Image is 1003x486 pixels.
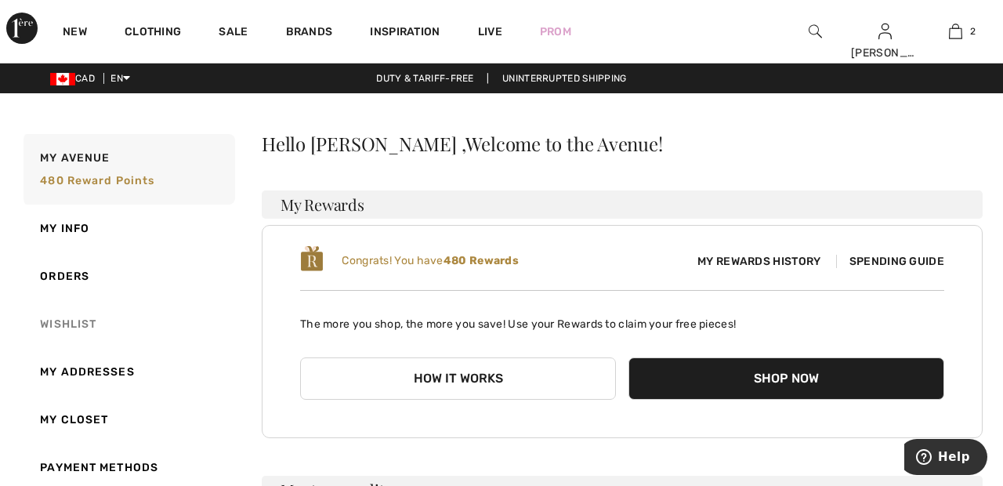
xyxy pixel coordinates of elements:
div: Hello [PERSON_NAME] , [262,134,983,153]
a: Prom [540,24,571,40]
p: The more you shop, the more you save! Use your Rewards to claim your free pieces! [300,303,944,332]
a: Clothing [125,25,181,42]
a: New [63,25,87,42]
span: CAD [50,73,101,84]
span: Inspiration [370,25,440,42]
a: 2 [921,22,990,41]
a: Brands [286,25,333,42]
button: How it works [300,357,616,400]
a: My Info [20,205,235,252]
img: loyalty_logo_r.svg [300,245,324,273]
a: My Closet [20,396,235,444]
span: Welcome to the Avenue! [465,134,662,153]
a: Wishlist [20,300,235,348]
img: Canadian Dollar [50,73,75,85]
img: My Info [878,22,892,41]
a: Live [478,24,502,40]
button: Shop Now [628,357,944,400]
iframe: Opens a widget where you can find more information [904,439,987,478]
a: Sign In [878,24,892,38]
a: Sale [219,25,248,42]
img: search the website [809,22,822,41]
span: My Avenue [40,150,110,166]
a: Orders [20,252,235,300]
div: [PERSON_NAME] [851,45,920,61]
a: My Addresses [20,348,235,396]
h3: My Rewards [262,190,983,219]
img: My Bag [949,22,962,41]
img: 1ère Avenue [6,13,38,44]
span: EN [110,73,130,84]
span: 480 Reward points [40,174,154,187]
span: Congrats! You have [342,254,519,267]
span: My Rewards History [685,253,833,270]
span: Spending Guide [836,255,944,268]
span: 2 [970,24,976,38]
b: 480 Rewards [444,254,519,267]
